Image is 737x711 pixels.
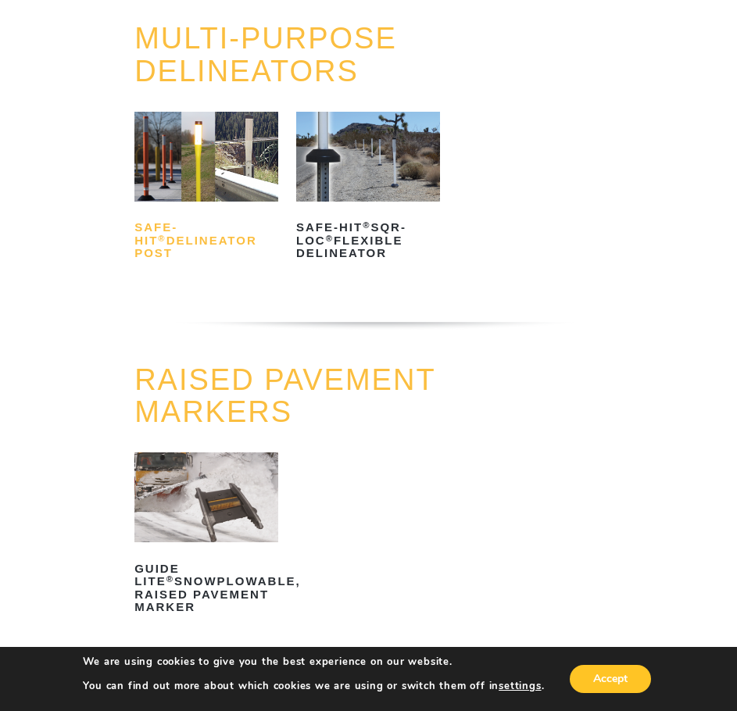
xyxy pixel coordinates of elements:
[166,574,174,584] sup: ®
[83,679,544,693] p: You can find out more about which cookies we are using or switch them off in .
[499,679,541,693] button: settings
[134,216,278,266] h2: Safe-Hit Delineator Post
[134,363,435,429] a: RAISED PAVEMENT MARKERS
[134,556,278,620] h2: GUIDE LITE Snowplowable, Raised Pavement Marker
[363,220,370,230] sup: ®
[83,655,544,669] p: We are using cookies to give you the best experience on our website.
[296,216,440,266] h2: Safe-Hit SQR-LOC Flexible Delineator
[134,22,397,88] a: MULTI-PURPOSE DELINEATORS
[570,665,651,693] button: Accept
[158,234,166,243] sup: ®
[134,452,278,620] a: GUIDE LITE®Snowplowable, Raised Pavement Marker
[296,112,440,266] a: Safe-Hit®SQR-LOC®Flexible Delineator
[326,234,334,243] sup: ®
[134,112,278,266] a: Safe-Hit®Delineator Post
